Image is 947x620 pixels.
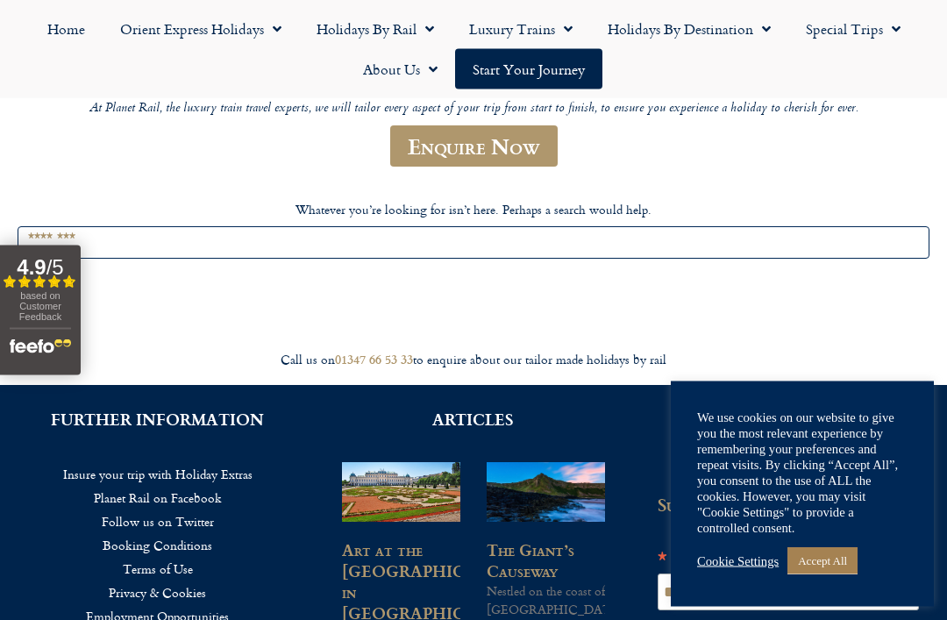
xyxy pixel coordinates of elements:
[103,9,299,49] a: Orient Express Holidays
[26,487,289,510] a: Planet Rail on Facebook
[697,410,908,536] div: We use cookies on our website to give you the most relevant experience by remembering your prefer...
[658,496,929,516] h2: Subscribe
[30,9,103,49] a: Home
[452,9,590,49] a: Luxury Trains
[390,126,558,167] a: Enquire Now
[9,353,938,369] div: Call us on to enquire about our tailor made holidays by rail
[455,49,602,89] a: Start your Journey
[9,9,938,89] nav: Menu
[658,529,919,547] div: indicates required
[788,9,918,49] a: Special Trips
[26,581,289,605] a: Privacy & Cookies
[342,412,605,428] h2: ARTICLES
[53,102,894,118] p: At Planet Rail, the luxury train travel experts, we will tailor every aspect of your trip from st...
[26,558,289,581] a: Terms of Use
[787,547,858,574] a: Accept All
[26,534,289,558] a: Booking Conditions
[299,9,452,49] a: Holidays by Rail
[335,351,413,369] a: 01347 66 53 33
[26,412,289,428] h2: FURTHER INFORMATION
[697,553,779,569] a: Cookie Settings
[18,201,929,219] p: Whatever you’re looking for isn’t here. Perhaps a search would help.
[26,510,289,534] a: Follow us on Twitter
[487,538,574,583] a: The Giant’s Causeway
[658,412,921,444] h2: SIGN UP FOR THE PLANET RAIL NEWSLETTER
[345,49,455,89] a: About Us
[590,9,788,49] a: Holidays by Destination
[26,463,289,487] a: Insure your trip with Holiday Extras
